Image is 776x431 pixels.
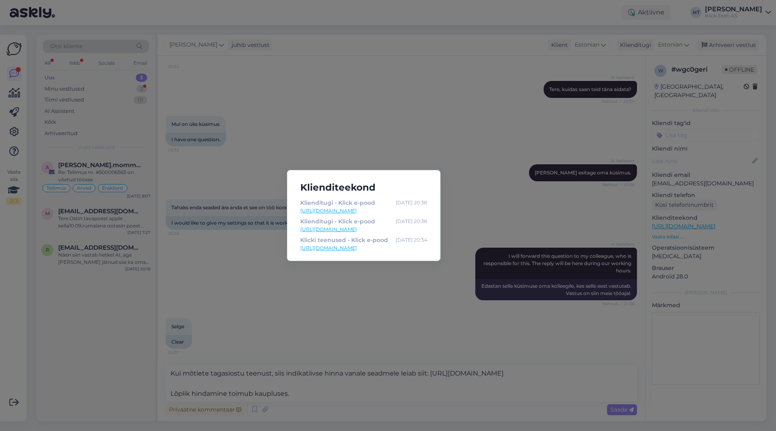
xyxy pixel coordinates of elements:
[396,236,427,244] div: [DATE] 20:34
[396,217,427,226] div: [DATE] 20:38
[300,236,388,244] div: Klicki teenused - Klick e-pood
[300,217,375,226] div: Klienditugi - Klick e-pood
[294,180,434,195] h5: Klienditeekond
[396,198,427,207] div: [DATE] 20:38
[300,244,427,252] a: [URL][DOMAIN_NAME]
[300,198,375,207] div: Klienditugi - Klick e-pood
[300,226,427,233] a: [URL][DOMAIN_NAME]
[300,207,427,214] a: [URL][DOMAIN_NAME]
